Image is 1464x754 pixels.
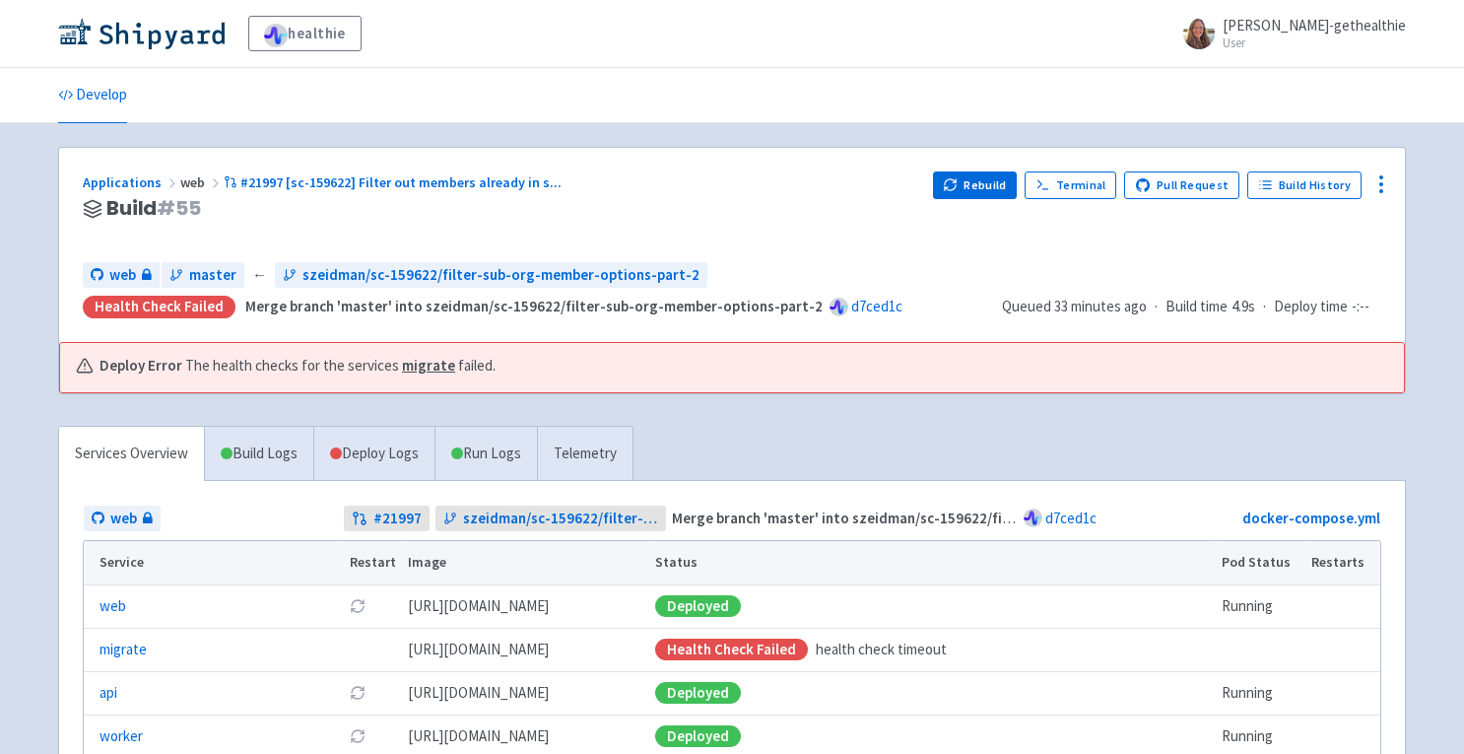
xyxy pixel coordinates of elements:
strong: Merge branch 'master' into szeidman/sc-159622/filter-sub-org-member-options-part-2 [672,509,1249,527]
button: Rebuild [933,171,1018,199]
a: Services Overview [59,427,204,481]
a: Build History [1247,171,1362,199]
td: Running [1216,671,1305,715]
span: The health checks for the services failed. [185,355,496,377]
th: Status [649,541,1216,584]
strong: Merge branch 'master' into szeidman/sc-159622/filter-sub-org-member-options-part-2 [245,297,823,315]
th: Restarts [1305,541,1380,584]
a: szeidman/sc-159622/filter-sub-org-member-options-part-2 [435,506,667,532]
span: #21997 [sc-159622] Filter out members already in s ... [240,173,562,191]
th: Image [402,541,649,584]
span: 4.9s [1231,296,1255,318]
div: health check timeout [655,639,1209,661]
a: Applications [83,173,180,191]
span: [PERSON_NAME]-gethealthie [1223,16,1406,34]
span: [DOMAIN_NAME][URL] [408,682,549,705]
span: [DOMAIN_NAME][URL] [408,639,549,661]
button: Restart pod [350,728,366,744]
a: web [84,506,161,532]
a: Terminal [1025,171,1116,199]
span: ← [252,264,267,287]
button: Restart pod [350,685,366,701]
div: Health check failed [83,296,235,318]
img: Shipyard logo [58,18,225,49]
strong: # 21997 [373,508,422,530]
a: worker [100,725,143,748]
a: Deploy Logs [313,427,434,481]
a: d7ced1c [851,297,902,315]
span: [DOMAIN_NAME][URL] [408,595,549,618]
a: d7ced1c [1045,509,1097,527]
a: szeidman/sc-159622/filter-sub-org-member-options-part-2 [275,262,707,289]
a: healthie [248,16,362,51]
span: # 55 [157,194,201,222]
span: web [109,264,136,287]
span: -:-- [1352,296,1369,318]
a: #21997 [sc-159622] Filter out members already in s... [224,173,565,191]
a: migrate [100,639,147,661]
div: Deployed [655,595,741,617]
time: 33 minutes ago [1054,297,1147,315]
button: Restart pod [350,598,366,614]
div: Health check failed [655,639,808,660]
a: #21997 [344,506,430,532]
a: Run Logs [434,427,537,481]
th: Pod Status [1216,541,1305,584]
div: Deployed [655,682,741,704]
a: web [83,262,160,289]
span: [DOMAIN_NAME][URL] [408,725,549,748]
a: [PERSON_NAME]-gethealthie User [1171,18,1406,49]
div: Deployed [655,725,741,747]
b: Deploy Error [100,355,182,377]
span: Queued [1002,297,1147,315]
span: master [189,264,236,287]
a: Build Logs [205,427,313,481]
a: Develop [58,68,127,123]
a: api [100,682,117,705]
a: Telemetry [537,427,632,481]
small: User [1223,36,1406,49]
a: migrate [402,356,455,375]
span: web [110,508,137,530]
span: szeidman/sc-159622/filter-sub-org-member-options-part-2 [463,508,659,530]
td: Running [1216,584,1305,628]
th: Service [84,541,343,584]
a: docker-compose.yml [1242,509,1380,527]
a: master [162,262,244,289]
a: web [100,595,126,618]
div: · · [1002,296,1381,318]
span: Build [106,197,201,220]
th: Restart [343,541,402,584]
span: web [180,173,224,191]
span: Deploy time [1274,296,1348,318]
span: Build time [1165,296,1228,318]
a: Pull Request [1124,171,1239,199]
span: szeidman/sc-159622/filter-sub-org-member-options-part-2 [302,264,699,287]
